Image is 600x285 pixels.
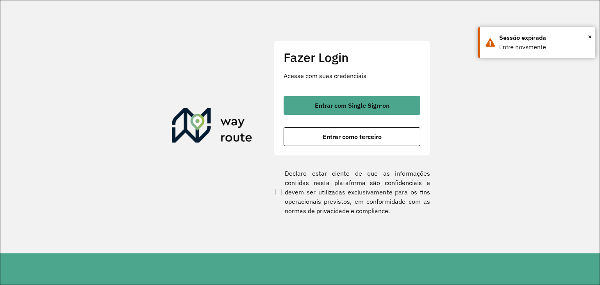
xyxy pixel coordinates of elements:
label: Declaro estar ciente de que as informações contidas nesta plataforma são confidenciais e devem se... [274,169,430,216]
p: Acesse com suas credenciais [284,71,420,80]
button: button [284,127,420,146]
button: Close [588,31,592,43]
div: Entre novamente [499,43,589,52]
h2: Fazer Login [284,50,420,65]
span: Entrar com Single Sign-on [315,102,389,109]
span: × [588,31,592,43]
div: Sessão expirada [499,33,589,43]
span: Entrar como terceiro [323,134,382,140]
button: button [284,96,420,115]
img: Roteirizador AmbevTech [172,108,252,146]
